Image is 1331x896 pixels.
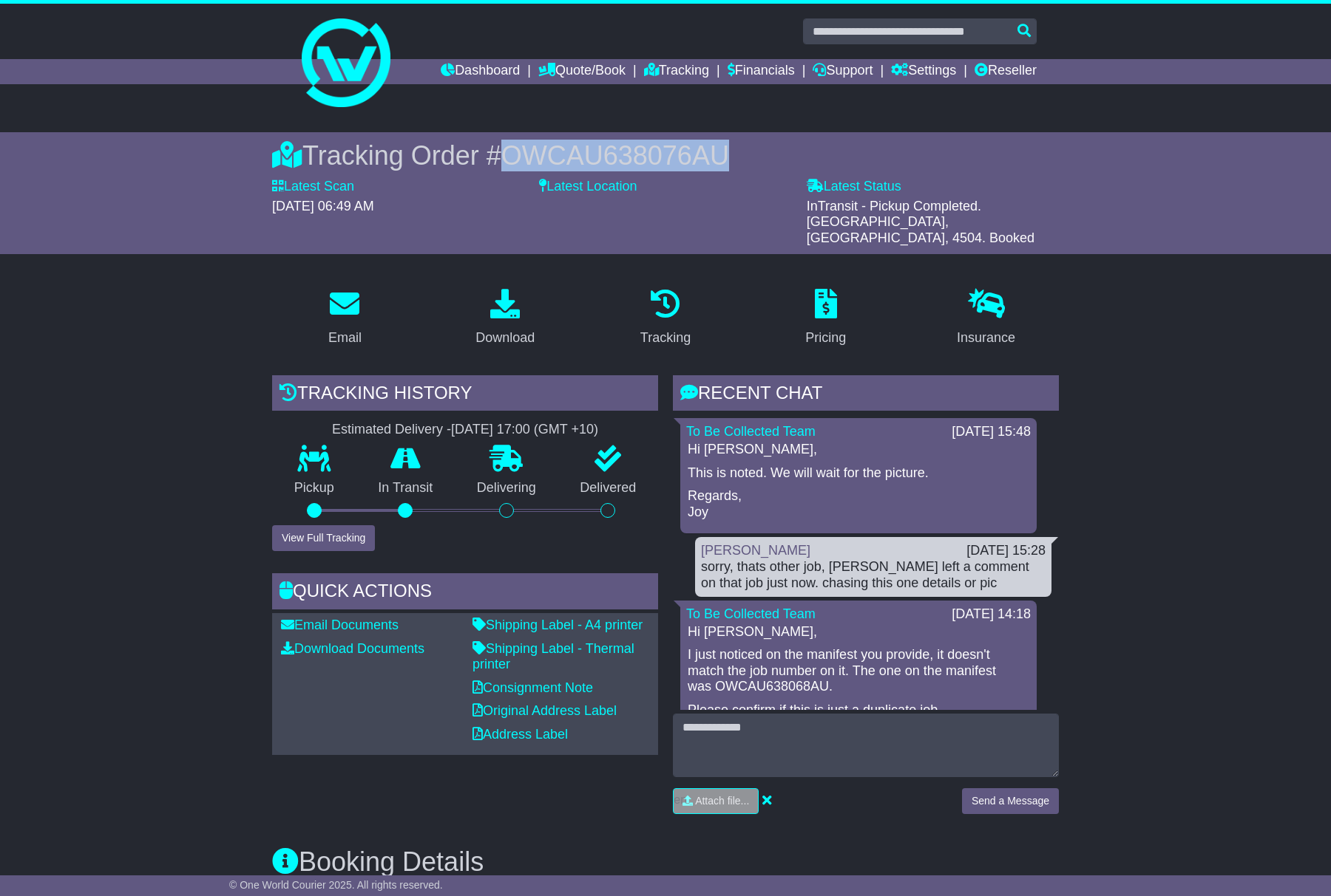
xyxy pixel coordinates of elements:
[688,488,1029,520] p: Regards, Joy
[957,328,1015,348] div: Insurance
[473,641,634,672] a: Shipping Label - Thermal printer
[272,525,375,551] button: View Full Tracking
[686,606,816,621] a: To Be Collected Team
[272,199,374,213] span: [DATE] 06:49 AM
[473,727,568,742] a: Address Label
[272,422,658,438] div: Estimated Delivery -
[272,573,658,613] div: Quick Actions
[328,328,362,348] div: Email
[807,199,1034,245] span: InTransit - Pickup Completed. [GEOGRAPHIC_DATA], [GEOGRAPHIC_DATA], 4504. Booked
[539,179,637,195] label: Latest Location
[455,480,558,496] p: Delivering
[813,59,873,84] a: Support
[473,618,643,632] a: Shipping Label - A4 printer
[272,140,1059,171] div: Tracking Order #
[947,284,1025,353] a: Insurance
[281,641,424,656] a: Download Documents
[688,647,1029,695] p: I just noticed on the manifest you provide, it doesn't match the job number on it. The one on the...
[952,606,1031,623] div: [DATE] 14:18
[952,424,1031,440] div: [DATE] 15:48
[962,788,1059,814] button: Send a Message
[272,847,1059,877] h3: Booking Details
[805,328,846,348] div: Pricing
[701,543,810,558] a: [PERSON_NAME]
[501,140,729,171] span: OWCAU638076AU
[272,480,356,496] p: Pickup
[807,179,901,195] label: Latest Status
[673,375,1059,415] div: RECENT CHAT
[466,284,544,353] a: Download
[688,442,1029,458] p: Hi [PERSON_NAME],
[538,59,626,84] a: Quote/Book
[631,284,700,353] a: Tracking
[319,284,371,353] a: Email
[475,328,535,348] div: Download
[975,59,1037,84] a: Reseller
[281,618,399,632] a: Email Documents
[796,284,856,353] a: Pricing
[688,465,1029,482] p: This is noted. We will wait for the picture.
[229,879,443,891] span: © One World Courier 2025. All rights reserved.
[356,480,455,496] p: In Transit
[473,680,593,695] a: Consignment Note
[891,59,956,84] a: Settings
[473,703,617,718] a: Original Address Label
[451,422,598,438] div: [DATE] 17:00 (GMT +10)
[728,59,795,84] a: Financials
[272,179,354,195] label: Latest Scan
[688,624,1029,640] p: Hi [PERSON_NAME],
[441,59,520,84] a: Dashboard
[701,559,1046,591] div: sorry, thats other job, [PERSON_NAME] left a comment on that job just now. chasing this one detai...
[272,375,658,415] div: Tracking history
[640,328,691,348] div: Tracking
[688,702,1029,719] p: Please confirm if this is just a duplicate job.
[966,543,1046,559] div: [DATE] 15:28
[558,480,659,496] p: Delivered
[686,424,816,439] a: To Be Collected Team
[644,59,709,84] a: Tracking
